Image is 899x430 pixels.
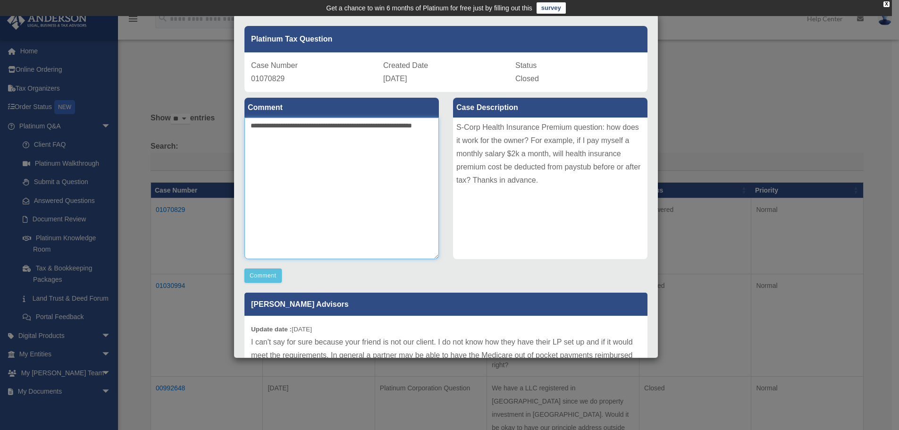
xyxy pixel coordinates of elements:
[515,75,539,83] span: Closed
[251,61,298,69] span: Case Number
[453,98,647,118] label: Case Description
[515,61,537,69] span: Status
[883,1,890,7] div: close
[251,336,641,375] p: I can't say for sure because your friend is not our client. I do not know how they have their LP ...
[244,269,282,283] button: Comment
[251,75,285,83] span: 01070829
[251,326,312,333] small: [DATE]
[244,98,439,118] label: Comment
[383,75,407,83] span: [DATE]
[383,61,428,69] span: Created Date
[537,2,566,14] a: survey
[326,2,532,14] div: Get a chance to win 6 months of Platinum for free just by filling out this
[244,26,647,52] div: Platinum Tax Question
[251,326,292,333] b: Update date :
[244,293,647,316] p: [PERSON_NAME] Advisors
[453,118,647,259] div: S-Corp Health Insurance Premium question: how does it work for the owner? For example, if I pay m...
